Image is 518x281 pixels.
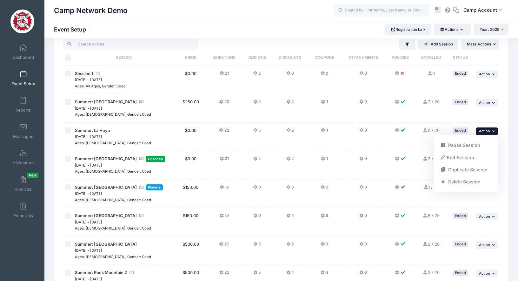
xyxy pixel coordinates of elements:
th: Enrolled [415,50,448,66]
a: Event Setup [8,67,38,89]
button: 0 [321,71,328,80]
div: Ended [453,71,468,77]
small: Ages: [DEMOGRAPHIC_DATA], Gender: Coed [75,198,151,202]
button: 2 [286,156,294,165]
button: 0 [359,71,367,80]
small: Ages: [DEMOGRAPHIC_DATA], Gender: Coed [75,255,151,259]
button: Action [476,71,498,78]
a: Reports [8,93,38,116]
span: Attachments [349,55,378,60]
span: Dashboard [13,55,34,60]
button: Year: 2025 [474,24,508,35]
small: [DATE] - [DATE] [75,248,102,253]
span: Summer: [GEOGRAPHIC_DATA] [75,99,137,104]
span: Policies [392,55,409,60]
small: [DATE] - [DATE] [75,191,102,196]
small: [DATE] - [DATE] [75,220,102,224]
button: 2 [253,71,261,80]
th: Coupons [309,50,340,66]
button: 0 [253,213,261,222]
td: $250.00 [175,94,206,123]
i: Accepting Credit Card Payments [129,271,134,275]
small: Ages: [DEMOGRAPHIC_DATA], Gender: Coed [75,169,151,174]
button: 5 [253,127,261,137]
th: Price [175,50,206,66]
button: 5 [253,156,261,165]
h1: Camp Network Demo [54,3,128,18]
button: 5 [253,99,261,108]
span: Action [479,72,490,76]
th: Discounts [272,50,309,66]
small: Ages: [DEMOGRAPHIC_DATA], Gender: Coed [75,226,151,230]
button: 0 [286,71,294,80]
th: Session [73,50,175,66]
span: Mass Actions [467,42,491,46]
td: $0.00 [175,151,206,180]
small: [DATE] - [DATE] [75,78,102,82]
button: 2 [286,127,294,137]
button: 2 [286,241,294,250]
button: 1 [321,99,328,108]
button: 19 [220,213,229,222]
small: [DATE] - [DATE] [75,163,102,168]
span: Add Ons [248,55,266,60]
button: Action [476,213,498,220]
button: 2 [286,99,294,108]
button: 19 [220,184,229,194]
input: Search events [63,39,198,50]
button: 5 [253,270,261,279]
button: Mass Actions [462,39,499,50]
a: InvoicesNew [8,173,38,195]
th: Add Ons [242,50,272,66]
div: Ended [453,241,468,247]
th: Policies [386,50,415,66]
a: 1 / 20 [423,185,439,190]
button: Camp Account [459,3,508,18]
button: 22 [219,99,229,108]
button: Actions [434,24,471,35]
button: 4 [286,270,294,279]
span: Session 1 [75,71,93,76]
span: Discounts [279,55,302,60]
span: Financials [14,213,33,218]
button: 5 [253,241,261,250]
small: Ages: [DEMOGRAPHIC_DATA], Gender: Coed [75,141,151,145]
a: Add Session [418,39,458,50]
button: 3 [286,184,294,194]
a: 3 / 20 [423,270,440,275]
button: 0 [359,184,367,194]
th: Status [448,50,473,66]
button: Action [476,270,498,277]
span: Action [479,243,490,247]
button: 0 [359,213,367,222]
td: $150.00 [175,180,206,208]
span: Players [146,184,163,190]
span: Questions [213,55,236,60]
button: 0 [359,270,367,279]
span: Summer: [GEOGRAPHIC_DATA] [75,185,137,190]
a: 0 [427,71,435,76]
span: Coupons [315,55,334,60]
span: Reports [16,107,31,113]
a: Registration Link [385,24,431,35]
a: Financials [8,199,38,221]
button: 0 [359,156,367,165]
div: Ended [453,127,468,134]
a: 2 / 20 [423,99,440,104]
small: [DATE] - [DATE] [75,106,102,111]
div: Ended [453,270,468,276]
span: Action [479,214,490,219]
span: Event Setup [11,81,35,86]
a: 6 / 20 [423,213,440,218]
button: Action [476,241,498,249]
td: $500.00 [175,236,206,265]
span: eSignature [13,160,34,166]
button: Action [476,99,498,106]
button: 1 [321,127,328,137]
td: $150.00 [175,208,206,236]
button: 1 [321,156,328,165]
small: Ages: All Ages, Gender: Coed [75,84,126,88]
button: 2 [321,184,328,194]
td: $0.00 [175,66,206,94]
button: 21 [220,71,229,80]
